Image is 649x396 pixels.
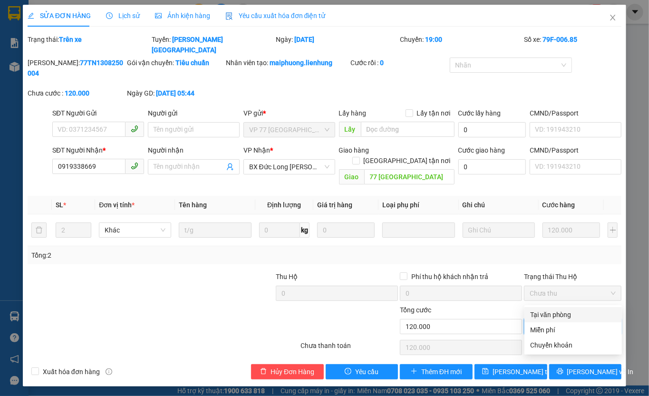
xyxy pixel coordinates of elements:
th: Ghi chú [459,196,539,214]
span: close [609,14,617,21]
span: Lấy hàng [339,109,367,117]
span: Hủy Đơn Hàng [271,367,314,377]
span: printer [557,368,563,376]
b: 120.000 [65,89,89,97]
span: Cước hàng [542,201,575,209]
input: Cước lấy hàng [458,122,526,137]
b: 79F-006.85 [542,36,577,43]
span: edit [28,12,34,19]
b: [PERSON_NAME][GEOGRAPHIC_DATA] [152,36,223,54]
div: Miễn phí [530,325,616,335]
div: Tại văn phòng [530,309,616,320]
th: Loại phụ phí [378,196,458,214]
span: Xuất hóa đơn hàng [39,367,104,377]
button: save[PERSON_NAME] thay đổi [475,364,547,379]
span: clock-circle [106,12,113,19]
span: Yêu cầu xuất hóa đơn điện tử [225,12,326,19]
span: Thu Hộ [276,273,298,280]
span: SL [56,201,63,209]
div: CMND/Passport [530,145,621,155]
span: SỬA ĐƠN HÀNG [28,12,91,19]
span: [GEOGRAPHIC_DATA] tận nơi [360,155,455,166]
span: kg [300,222,310,238]
b: [DATE] [294,36,314,43]
b: Trên xe [59,36,82,43]
div: Tổng: 2 [31,250,252,261]
button: printer[PERSON_NAME] và In [549,364,622,379]
b: 0 [380,59,384,67]
span: [PERSON_NAME] và In [567,367,634,377]
span: Giao hàng [339,146,369,154]
span: Lịch sử [106,12,140,19]
input: Ghi Chú [463,222,535,238]
span: Lấy tận nơi [413,108,455,118]
div: CMND/Passport [530,108,621,118]
span: save [482,368,489,376]
span: delete [260,368,267,376]
span: picture [155,12,162,19]
div: Trạng thái: [27,34,151,55]
div: Cước rồi : [350,58,448,68]
span: phone [131,162,138,170]
span: Giao [339,169,364,184]
span: [PERSON_NAME] thay đổi [493,367,569,377]
div: Tuyến: [151,34,275,55]
button: Close [600,5,626,31]
span: user-add [226,163,234,171]
div: [PERSON_NAME]: [28,58,125,78]
button: exclamation-circleYêu cầu [326,364,398,379]
input: VD: Bàn, Ghế [179,222,251,238]
span: Đơn vị tính [99,201,135,209]
b: maiphuong.lienhung [270,59,333,67]
span: exclamation-circle [345,368,351,376]
span: info-circle [106,368,112,375]
div: Gói vận chuyển: [127,58,224,68]
div: Chưa thanh toán [300,340,399,357]
b: Tiêu chuẩn [175,59,209,67]
button: plusThêm ĐH mới [400,364,473,379]
span: Ảnh kiện hàng [155,12,210,19]
span: Định lượng [267,201,301,209]
input: 0 [317,222,375,238]
div: SĐT Người Gửi [52,108,144,118]
div: Người nhận [148,145,240,155]
span: BX Đức Long Gia Lai [249,160,329,174]
span: Lấy [339,122,361,137]
input: Dọc đường [361,122,455,137]
div: Nhân viên tạo: [226,58,349,68]
div: Ngày: [275,34,399,55]
span: Giá trị hàng [317,201,352,209]
div: Trạng thái Thu Hộ [524,271,621,282]
span: Tên hàng [179,201,207,209]
div: Chuyển khoản [530,340,616,350]
input: Cước giao hàng [458,159,526,174]
input: 0 [542,222,601,238]
span: Phí thu hộ khách nhận trả [407,271,492,282]
div: SĐT Người Nhận [52,145,144,155]
span: Yêu cầu [355,367,378,377]
div: Ngày GD: [127,88,224,98]
div: Số xe: [523,34,622,55]
div: Chưa cước : [28,88,125,98]
span: Tổng cước [400,306,431,314]
span: Thêm ĐH mới [421,367,462,377]
span: plus [411,368,417,376]
span: VP Nhận [243,146,270,154]
div: Chuyến: [399,34,523,55]
label: Cước giao hàng [458,146,505,154]
div: Người gửi [148,108,240,118]
span: Chưa thu [530,286,616,300]
label: Cước lấy hàng [458,109,501,117]
b: [DATE] 05:44 [156,89,194,97]
div: VP gửi [243,108,335,118]
b: 19:00 [425,36,442,43]
button: delete [31,222,47,238]
button: plus [608,222,618,238]
span: phone [131,125,138,133]
button: deleteHủy Đơn Hàng [251,364,324,379]
input: Dọc đường [364,169,455,184]
img: icon [225,12,233,20]
span: VP 77 Thái Nguyên [249,123,329,137]
span: Khác [105,223,165,237]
